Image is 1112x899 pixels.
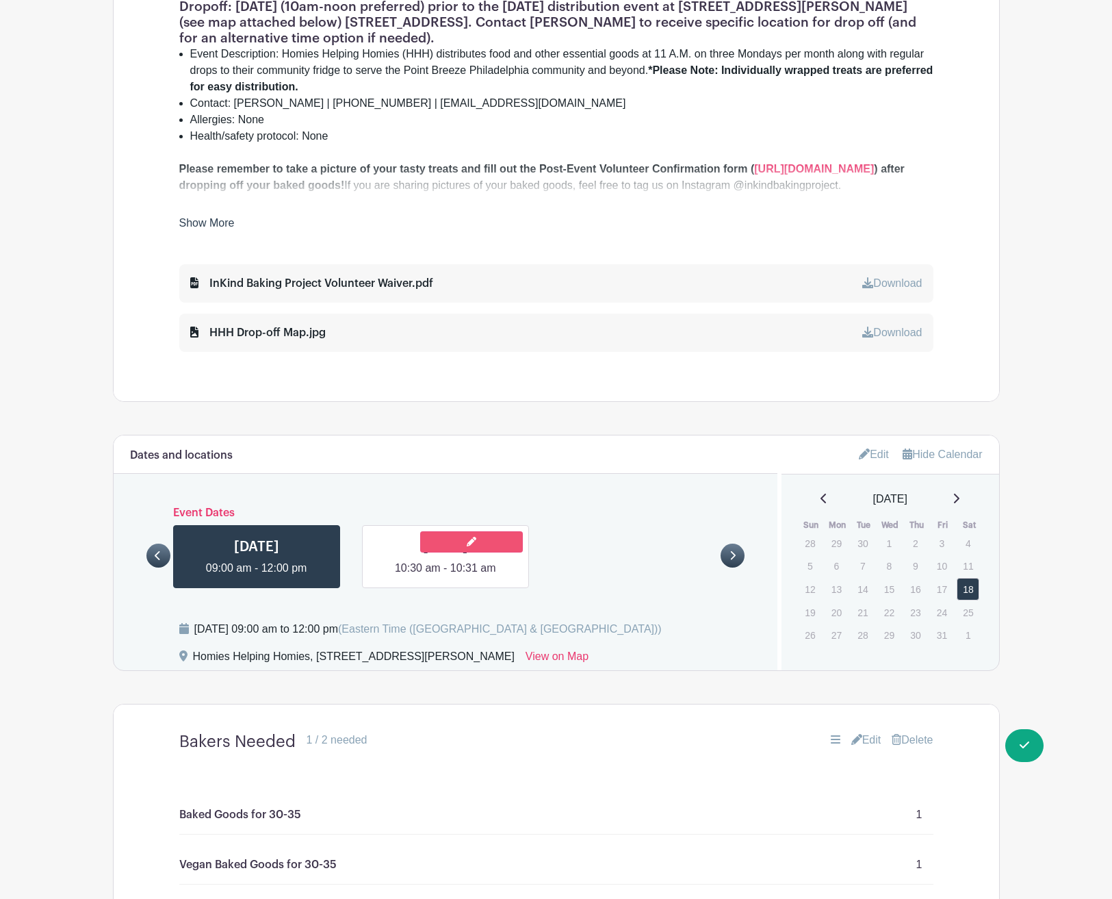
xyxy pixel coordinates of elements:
h6: Event Dates [170,507,721,520]
th: Thu [903,518,930,532]
th: Sat [956,518,983,532]
p: 8 [878,555,901,577]
p: 10 [931,555,953,577]
p: 23 [904,602,927,623]
span: [DATE] [873,491,907,507]
p: Baked Goods for 30-35 [179,807,301,823]
p: 4 [957,533,979,554]
p: 28 [799,533,821,554]
p: 21 [851,602,874,623]
p: 22 [878,602,901,623]
a: Edit [859,443,889,466]
strong: ) after dropping off your baked goods! [179,163,905,191]
p: 5 [799,555,821,577]
p: 9 [904,555,927,577]
li: Event Description: Homies Helping Homies (HHH) distributes food and other essential goods at 11 A... [190,46,933,95]
th: Sun [798,518,825,532]
strong: Please remember to take a picture of your tasty treats and fill out the Post-Event Volunteer Conf... [179,163,755,175]
p: 24 [931,602,953,623]
p: 19 [799,602,821,623]
a: Show More [179,217,235,234]
div: HHH Drop-off Map.jpg [190,325,326,341]
div: If you are sharing pictures of your baked goods, feel free to tag us on Instagram @inkindbakingpr... [179,161,933,194]
li: Health/safety protocol: None [190,128,933,144]
p: 12 [799,579,821,600]
p: 20 [825,602,848,623]
p: 7 [851,555,874,577]
p: 3 [931,533,953,554]
p: 1 [878,533,901,554]
a: Download [862,277,922,289]
a: 18 [957,578,979,600]
th: Tue [851,518,877,532]
a: Edit [851,732,881,748]
th: Mon [825,518,851,532]
div: Homies Helping Homies, [STREET_ADDRESS][PERSON_NAME] [193,648,515,670]
p: 28 [851,624,874,646]
p: 11 [957,555,979,577]
p: 15 [878,579,901,600]
h6: Dates and locations [130,449,233,462]
a: Hide Calendar [903,448,982,460]
p: 2 [904,533,927,554]
strong: *Please Note: Individually wrapped treats are preferred for easy distribution. [190,64,933,92]
div: 1 / 2 needed [307,732,367,748]
p: 30 [851,533,874,554]
span: (Eastern Time ([GEOGRAPHIC_DATA] & [GEOGRAPHIC_DATA])) [338,623,662,635]
p: Vegan Baked Goods for 30-35 [179,857,337,873]
p: 25 [957,602,979,623]
p: 1 [916,807,922,823]
p: 16 [904,579,927,600]
li: Allergies: None [190,112,933,128]
p: 1 [916,857,922,873]
p: 17 [931,579,953,600]
a: Delete [892,732,933,748]
div: InKind Baking Project Volunteer Waiver.pdf [190,275,433,292]
h4: Bakers Needed [179,732,296,752]
div: [DATE] 09:00 am to 12:00 pm [194,621,662,637]
p: 6 [825,555,848,577]
p: 1 [957,624,979,646]
p: 13 [825,579,848,600]
li: Contact: [PERSON_NAME] | [PHONE_NUMBER] | [EMAIL_ADDRESS][DOMAIN_NAME] [190,95,933,112]
p: 30 [904,624,927,646]
th: Wed [877,518,904,532]
a: View on Map [526,648,589,670]
p: 26 [799,624,821,646]
p: 27 [825,624,848,646]
a: [URL][DOMAIN_NAME] [754,163,874,175]
p: 31 [931,624,953,646]
p: 14 [851,579,874,600]
p: 29 [878,624,901,646]
a: Download [862,327,922,338]
p: 29 [825,533,848,554]
th: Fri [930,518,957,532]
